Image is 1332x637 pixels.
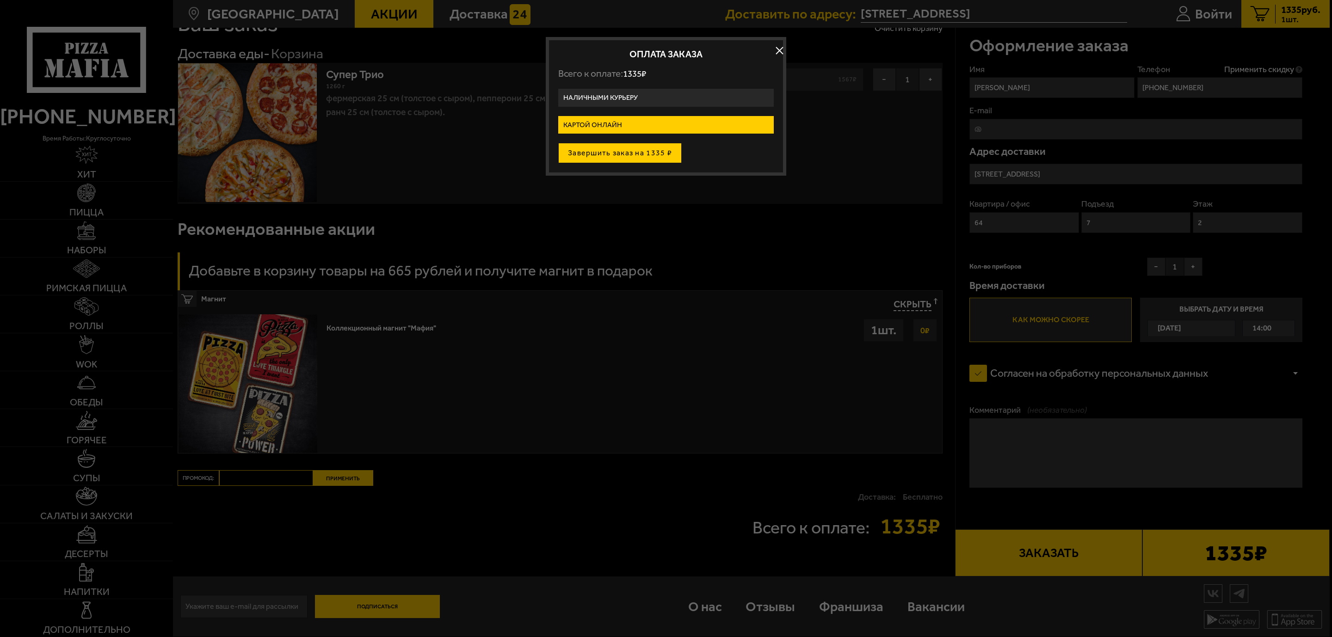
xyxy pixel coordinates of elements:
button: Завершить заказ на 1335 ₽ [558,143,682,163]
span: 1335 ₽ [623,68,646,79]
label: Наличными курьеру [558,89,774,107]
label: Картой онлайн [558,116,774,134]
p: Всего к оплате: [558,68,774,80]
h2: Оплата заказа [558,49,774,59]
